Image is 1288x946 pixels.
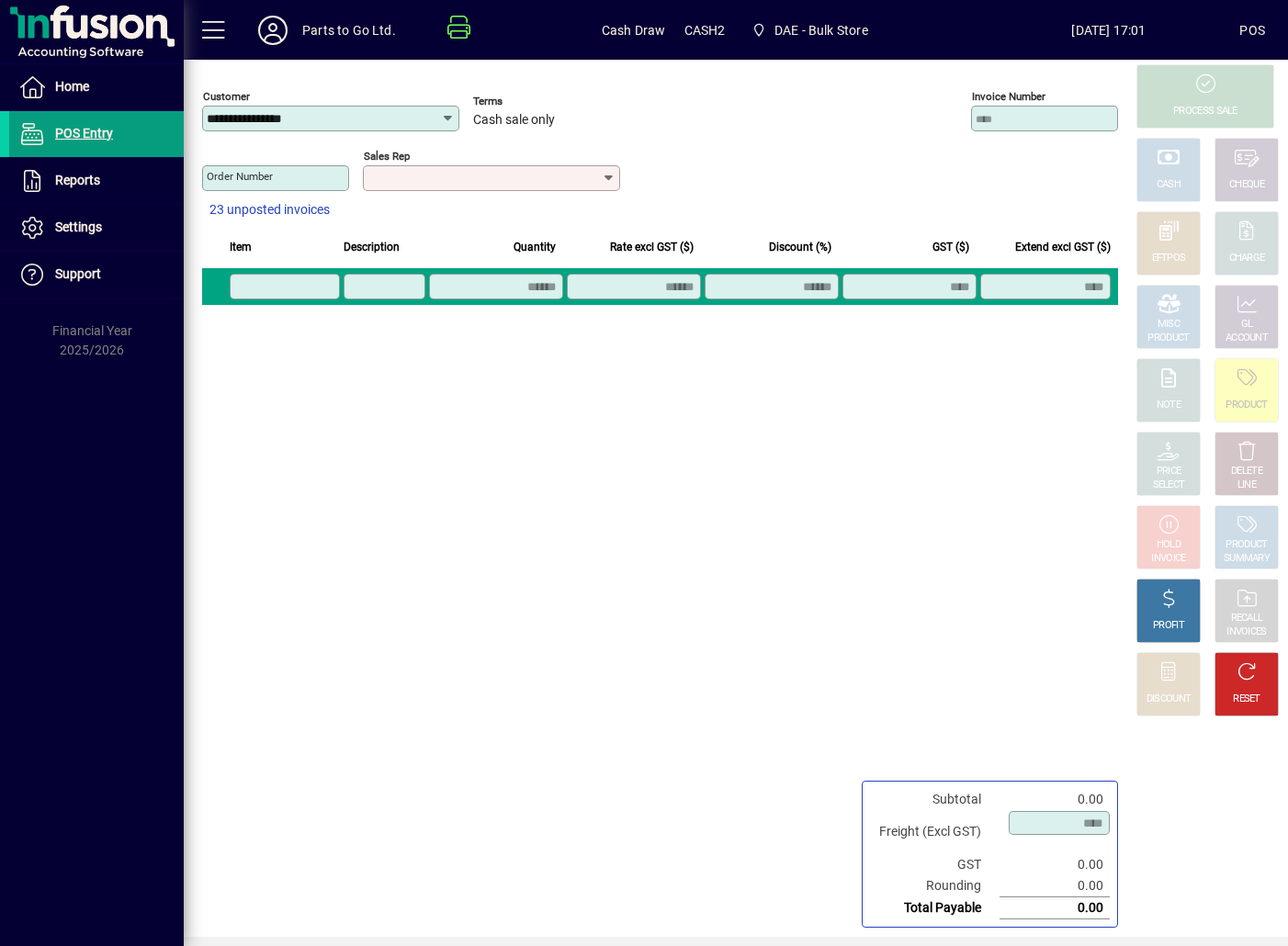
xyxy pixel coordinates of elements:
[610,237,694,257] span: Rate excl GST ($)
[1229,252,1265,265] div: CHARGE
[870,789,1000,810] td: Subtotal
[1151,552,1185,566] div: INVOICE
[55,266,101,281] span: Support
[1157,465,1181,479] div: PRICE
[1226,332,1268,345] div: ACCOUNT
[978,16,1240,45] span: [DATE] 17:01
[870,897,1000,919] td: Total Payable
[230,237,252,257] span: Item
[209,200,330,220] span: 23 unposted invoices
[1224,552,1270,566] div: SUMMARY
[1233,693,1260,706] div: RESET
[870,854,1000,875] td: GST
[55,126,113,141] span: POS Entry
[1173,105,1237,118] div: PROCESS SALE
[602,16,666,45] span: Cash Draw
[473,96,583,107] span: Terms
[1000,854,1110,875] td: 0.00
[1000,875,1110,897] td: 0.00
[1231,465,1262,479] div: DELETE
[743,14,875,47] span: DAE - Bulk Store
[774,16,868,45] span: DAE - Bulk Store
[1157,178,1181,192] div: CASH
[1237,479,1256,492] div: LINE
[1241,318,1253,332] div: GL
[55,79,89,94] span: Home
[9,64,184,110] a: Home
[1226,625,1266,639] div: INVOICES
[1226,538,1267,552] div: PRODUCT
[1000,897,1110,919] td: 0.00
[769,237,831,257] span: Discount (%)
[9,252,184,298] a: Support
[514,237,556,257] span: Quantity
[243,14,302,47] button: Profile
[9,158,184,204] a: Reports
[932,237,969,257] span: GST ($)
[1158,318,1180,332] div: MISC
[972,90,1045,103] mat-label: Invoice number
[473,113,555,128] span: Cash sale only
[1147,332,1189,345] div: PRODUCT
[684,16,726,45] span: CASH2
[55,173,100,187] span: Reports
[870,810,1000,854] td: Freight (Excl GST)
[207,170,273,183] mat-label: Order number
[1147,693,1191,706] div: DISCOUNT
[55,220,102,234] span: Settings
[1153,619,1184,633] div: PROFIT
[1152,252,1186,265] div: EFTPOS
[344,237,400,257] span: Description
[1231,612,1263,625] div: RECALL
[1229,178,1264,192] div: CHEQUE
[1153,479,1185,492] div: SELECT
[1157,399,1181,412] div: NOTE
[1157,538,1181,552] div: HOLD
[1000,789,1110,810] td: 0.00
[1239,16,1265,45] div: POS
[202,194,337,227] button: 23 unposted invoices
[302,16,396,45] div: Parts to Go Ltd.
[364,150,410,163] mat-label: Sales rep
[9,205,184,251] a: Settings
[870,875,1000,897] td: Rounding
[203,90,250,103] mat-label: Customer
[1015,237,1111,257] span: Extend excl GST ($)
[1226,399,1267,412] div: PRODUCT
